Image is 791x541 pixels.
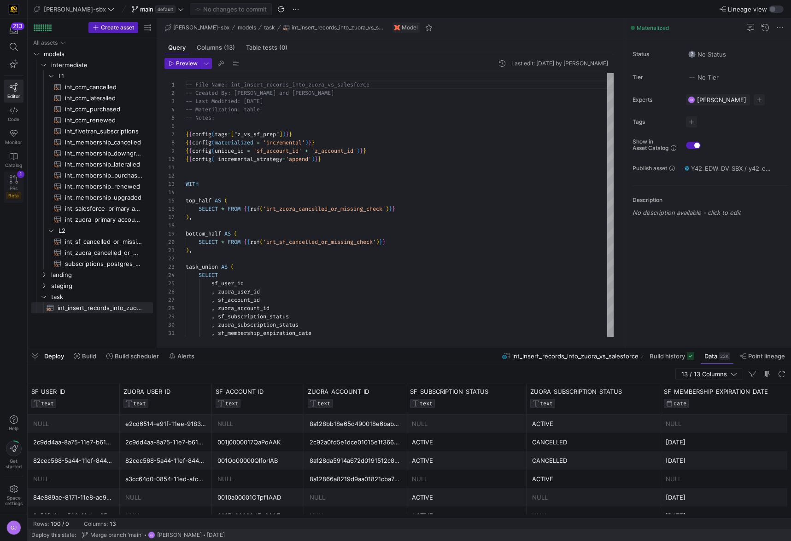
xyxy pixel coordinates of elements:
[186,106,260,113] span: -- Materilzation: table
[244,238,247,246] span: {
[164,263,175,271] div: 23
[645,348,698,364] button: Build history
[31,170,153,181] div: Press SPACE to select this row.
[51,60,152,70] span: intermediate
[186,81,347,88] span: -- File Name: int_insert_records_into_zuora_vs_sal
[688,74,719,81] span: No Tier
[637,24,669,31] span: Materialized
[31,81,153,92] div: Press SPACE to select this row.
[633,197,787,203] p: Description
[250,238,260,246] span: ref
[186,230,221,237] span: bottom_half
[218,155,282,163] span: incremental_strategy
[675,368,743,380] button: 13 / 13 Columns
[164,213,175,221] div: 17
[82,352,96,360] span: Build
[410,388,488,395] span: SF_SUBSCRIPTION_STATUS
[11,23,24,30] div: 213
[140,6,153,13] span: main
[164,279,175,288] div: 25
[231,131,234,138] span: [
[633,51,679,58] span: Status
[31,126,153,137] a: int_fivetran_subscriptions​​​​​​​​​​
[289,131,292,138] span: }
[31,291,153,302] div: Press SPACE to select this row.
[260,238,263,246] span: (
[164,138,175,147] div: 8
[31,181,153,192] a: int_membership_renewed​​​​​​​​​​
[176,60,198,67] span: Preview
[173,24,229,31] span: [PERSON_NAME]-sbx
[681,370,731,378] span: 13 / 13 Columns
[65,93,142,104] span: int_ccm_lateralled​​​​​​​​​​
[247,238,250,246] span: {
[4,518,23,537] button: GJ
[164,271,175,279] div: 24
[234,131,279,138] span: "z_vs_sf_prep"
[218,313,289,320] span: sf_subscription_status
[189,155,192,163] span: {
[211,147,215,155] span: (
[386,205,389,213] span: )
[211,313,215,320] span: ,
[164,105,175,114] div: 4
[31,225,153,236] div: Press SPACE to select this row.
[31,137,153,148] a: int_membership_cancelled​​​​​​​​​​
[719,352,730,360] div: 22K
[224,230,231,237] span: AS
[286,131,289,138] span: }
[10,185,18,191] span: PRs
[31,280,153,291] div: Press SPACE to select this row.
[218,321,299,328] span: zuora_subscription_status
[6,520,21,535] div: GJ
[282,155,286,163] span: =
[234,230,237,237] span: (
[31,236,153,247] a: int_sf_cancelled_or_missing_check​​​​​​​​​​
[376,238,379,246] span: )
[199,271,218,279] span: SELECT
[199,205,218,213] span: SELECT
[292,24,385,31] span: int_insert_records_into_zuora_vs_salesforce
[164,205,175,213] div: 16
[686,71,721,83] button: No tierNo Tier
[633,74,679,81] span: Tier
[164,114,175,122] div: 5
[164,180,175,188] div: 13
[31,148,153,159] a: int_membership_downgraded​​​​​​​​​​
[8,116,19,122] span: Code
[263,205,386,213] span: 'int_zuora_cancelled_or_missing_check'
[186,98,263,105] span: -- Last Modified: [DATE]
[186,197,211,204] span: top_half
[211,305,215,312] span: ,
[674,400,686,407] span: DATE
[31,388,65,395] span: SF_USER_ID
[420,400,433,407] span: TEXT
[247,147,250,155] span: =
[238,24,256,31] span: models
[65,214,142,225] span: int_zuora_primary_accounts​​​​​​​​​​
[211,288,215,295] span: ,
[315,155,318,163] span: }
[186,114,215,121] span: -- Notes:
[163,22,232,33] button: [PERSON_NAME]-sbx
[257,139,260,146] span: =
[65,236,142,247] span: int_sf_cancelled_or_missing_check​​​​​​​​​​
[44,352,64,360] span: Deploy
[31,247,153,258] a: int_zuora_cancelled_or_missing_check​​​​​​​​​​
[168,45,186,51] span: Query
[165,348,199,364] button: Alerts
[31,247,153,258] div: Press SPACE to select this row.
[65,159,142,170] span: int_membership_lateralled​​​​​​​​​​
[260,205,263,213] span: (
[186,139,189,146] span: {
[5,495,23,506] span: Space settings
[4,80,23,103] a: Editor
[31,81,153,92] a: int_ccm_cancelled​​​​​​​​​​
[279,45,287,51] span: (0)
[65,82,142,92] span: int_ccm_cancelled​​​​​​​​​​
[700,348,734,364] button: Data22K
[31,203,153,214] div: Press SPACE to select this row.
[215,131,228,138] span: tags
[31,214,153,225] div: Press SPACE to select this row.
[4,103,23,126] a: Code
